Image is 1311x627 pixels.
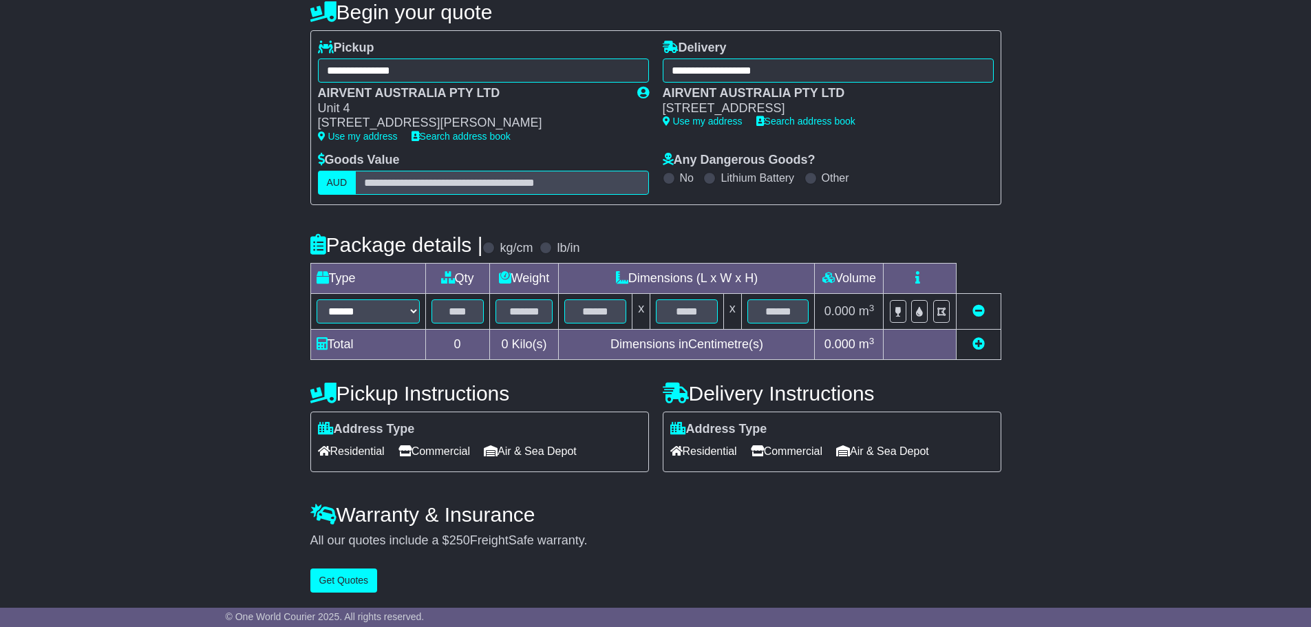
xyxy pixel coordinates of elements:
[449,533,470,547] span: 250
[670,440,737,462] span: Residential
[310,568,378,593] button: Get Quotes
[310,264,425,294] td: Type
[721,171,794,184] label: Lithium Battery
[310,233,483,256] h4: Package details |
[869,336,875,346] sup: 3
[663,116,743,127] a: Use my address
[310,330,425,360] td: Total
[318,422,415,437] label: Address Type
[559,330,815,360] td: Dimensions in Centimetre(s)
[489,264,559,294] td: Weight
[632,294,650,330] td: x
[869,303,875,313] sup: 3
[318,116,623,131] div: [STREET_ADDRESS][PERSON_NAME]
[859,304,875,318] span: m
[751,440,822,462] span: Commercial
[318,101,623,116] div: Unit 4
[680,171,694,184] label: No
[663,101,980,116] div: [STREET_ADDRESS]
[723,294,741,330] td: x
[310,382,649,405] h4: Pickup Instructions
[559,264,815,294] td: Dimensions (L x W x H)
[318,86,623,101] div: AIRVENT AUSTRALIA PTY LTD
[310,503,1001,526] h4: Warranty & Insurance
[425,330,489,360] td: 0
[815,264,884,294] td: Volume
[756,116,855,127] a: Search address book
[501,337,508,351] span: 0
[310,1,1001,23] h4: Begin your quote
[398,440,470,462] span: Commercial
[226,611,425,622] span: © One World Courier 2025. All rights reserved.
[663,153,816,168] label: Any Dangerous Goods?
[318,440,385,462] span: Residential
[859,337,875,351] span: m
[824,304,855,318] span: 0.000
[318,153,400,168] label: Goods Value
[318,171,356,195] label: AUD
[318,41,374,56] label: Pickup
[484,440,577,462] span: Air & Sea Depot
[824,337,855,351] span: 0.000
[663,86,980,101] div: AIRVENT AUSTRALIA PTY LTD
[822,171,849,184] label: Other
[557,241,579,256] label: lb/in
[310,533,1001,549] div: All our quotes include a $ FreightSafe warranty.
[425,264,489,294] td: Qty
[663,41,727,56] label: Delivery
[972,337,985,351] a: Add new item
[663,382,1001,405] h4: Delivery Instructions
[489,330,559,360] td: Kilo(s)
[412,131,511,142] a: Search address book
[836,440,929,462] span: Air & Sea Depot
[670,422,767,437] label: Address Type
[318,131,398,142] a: Use my address
[500,241,533,256] label: kg/cm
[972,304,985,318] a: Remove this item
